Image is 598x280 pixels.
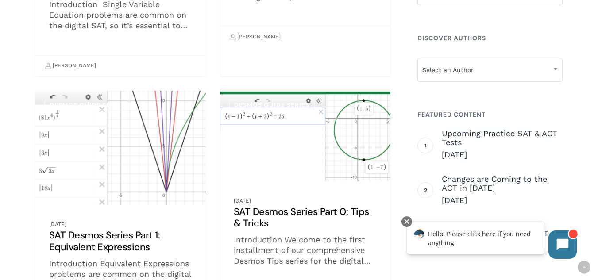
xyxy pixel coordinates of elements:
[442,175,563,206] a: Changes are Coming to the ACT in [DATE] [DATE]
[45,58,96,73] a: [PERSON_NAME]
[442,195,563,206] span: [DATE]
[442,175,563,192] span: Changes are Coming to the ACT in [DATE]
[442,129,563,147] span: Upcoming Practice SAT & ACT Tests
[442,150,563,160] span: [DATE]
[442,129,563,160] a: Upcoming Practice SAT & ACT Tests [DATE]
[229,100,315,110] a: Desmos Guide Series
[397,215,586,268] iframe: Chatbot
[418,61,562,79] span: Select an Author
[417,107,563,123] h4: Featured Content
[229,30,281,45] a: [PERSON_NAME]
[417,30,563,46] h4: Discover Authors
[417,58,563,82] span: Select an Author
[44,100,130,110] a: Desmos Guide Series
